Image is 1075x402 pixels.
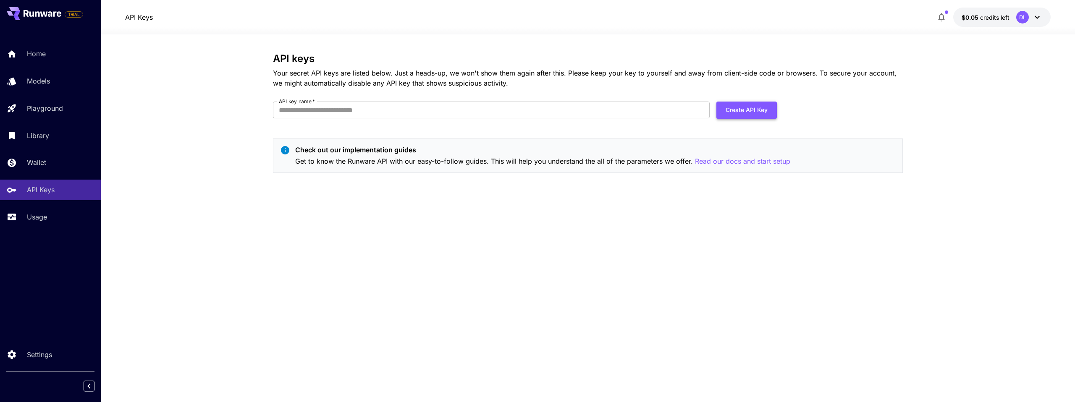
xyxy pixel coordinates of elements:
div: DL [1016,11,1029,23]
p: Library [27,131,49,141]
span: Add your payment card to enable full platform functionality. [65,9,83,19]
p: Get to know the Runware API with our easy-to-follow guides. This will help you understand the all... [295,156,790,167]
span: $0.05 [962,14,980,21]
p: Playground [27,103,63,113]
p: Wallet [27,157,46,167]
h3: API keys [273,53,903,65]
p: API Keys [27,185,55,195]
p: Home [27,49,46,59]
span: credits left [980,14,1009,21]
button: Collapse sidebar [84,381,94,392]
p: Models [27,76,50,86]
span: TRIAL [65,11,83,18]
p: Usage [27,212,47,222]
a: API Keys [125,12,153,22]
nav: breadcrumb [125,12,153,22]
button: $0.05DL [953,8,1051,27]
button: Read our docs and start setup [695,156,790,167]
p: Settings [27,350,52,360]
p: Your secret API keys are listed below. Just a heads-up, we won't show them again after this. Plea... [273,68,903,88]
div: Collapse sidebar [90,379,101,394]
div: $0.05 [962,13,1009,22]
label: API key name [279,98,315,105]
button: Create API Key [716,102,777,119]
p: Check out our implementation guides [295,145,790,155]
